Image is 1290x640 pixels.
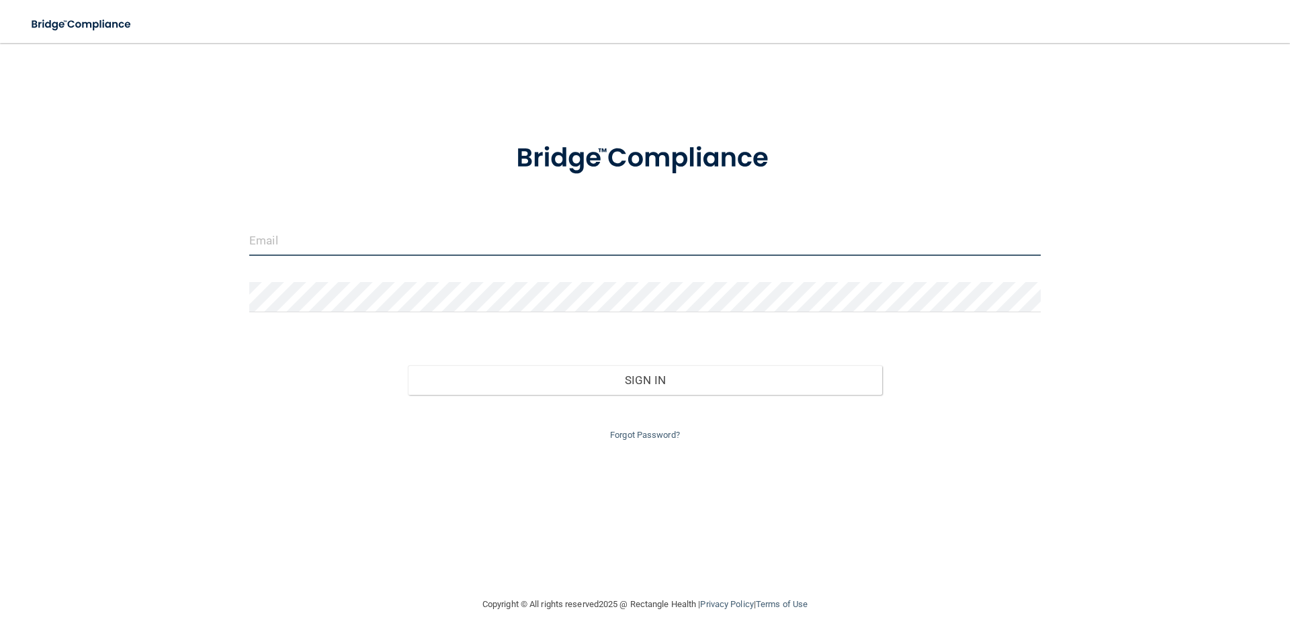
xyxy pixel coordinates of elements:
[20,11,144,38] img: bridge_compliance_login_screen.278c3ca4.svg
[249,226,1041,256] input: Email
[700,599,753,609] a: Privacy Policy
[610,430,680,440] a: Forgot Password?
[408,365,883,395] button: Sign In
[488,124,802,193] img: bridge_compliance_login_screen.278c3ca4.svg
[756,599,808,609] a: Terms of Use
[400,583,890,626] div: Copyright © All rights reserved 2025 @ Rectangle Health | |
